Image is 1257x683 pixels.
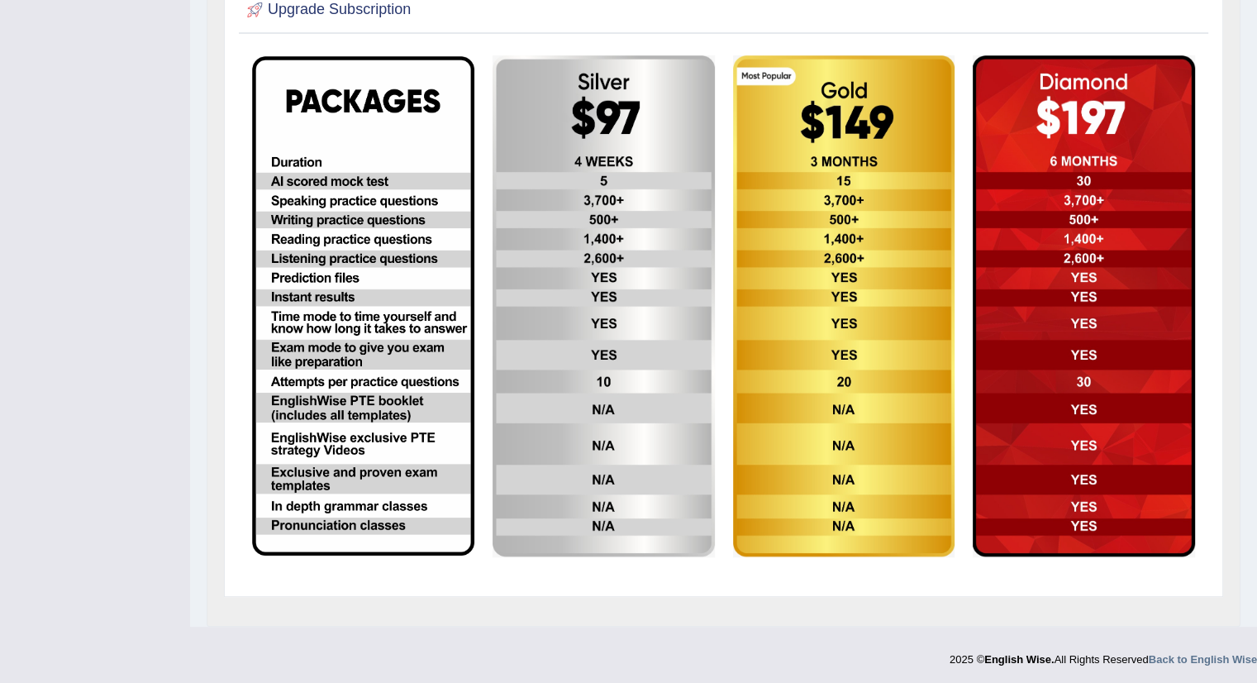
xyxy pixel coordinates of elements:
img: EW package [252,56,474,556]
a: Back to English Wise [1149,653,1257,666]
img: aud-silver.png [493,55,715,556]
div: 2025 © All Rights Reserved [950,643,1257,667]
strong: English Wise. [984,653,1054,666]
img: aud-gold.png [733,55,955,556]
img: aud-diamond.png [973,55,1195,556]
